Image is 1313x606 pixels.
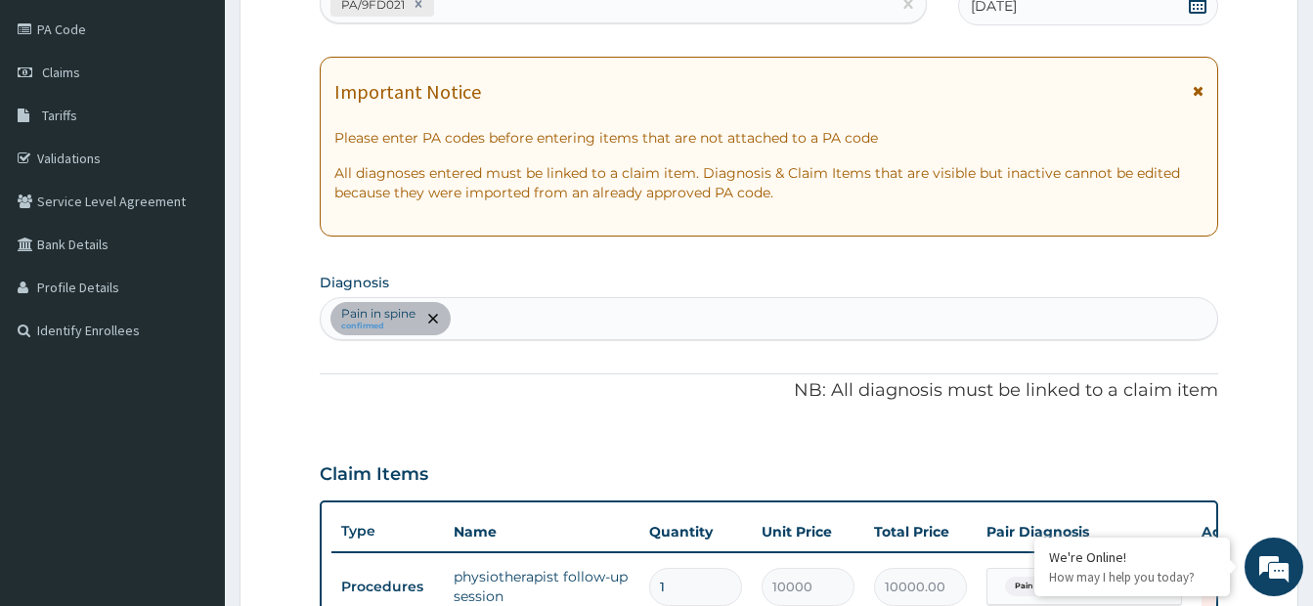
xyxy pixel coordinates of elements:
[341,322,416,331] small: confirmed
[320,273,389,292] label: Diagnosis
[639,512,752,551] th: Quantity
[752,512,864,551] th: Unit Price
[334,128,1204,148] p: Please enter PA codes before entering items that are not attached to a PA code
[444,512,639,551] th: Name
[320,378,1218,404] p: NB: All diagnosis must be linked to a claim item
[42,64,80,81] span: Claims
[331,513,444,549] th: Type
[864,512,977,551] th: Total Price
[36,98,79,147] img: d_794563401_company_1708531726252_794563401
[341,306,416,322] p: Pain in spine
[424,310,442,327] span: remove selection option
[10,401,372,469] textarea: Type your message and hit 'Enter'
[334,81,481,103] h1: Important Notice
[334,163,1204,202] p: All diagnoses entered must be linked to a claim item. Diagnosis & Claim Items that are visible bu...
[113,180,270,377] span: We're online!
[320,464,428,486] h3: Claim Items
[102,109,328,135] div: Chat with us now
[1192,512,1290,551] th: Actions
[42,107,77,124] span: Tariffs
[1005,577,1073,596] span: Pain in spine
[331,569,444,605] td: Procedures
[977,512,1192,551] th: Pair Diagnosis
[321,10,368,57] div: Minimize live chat window
[1049,548,1215,566] div: We're Online!
[1049,569,1215,585] p: How may I help you today?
